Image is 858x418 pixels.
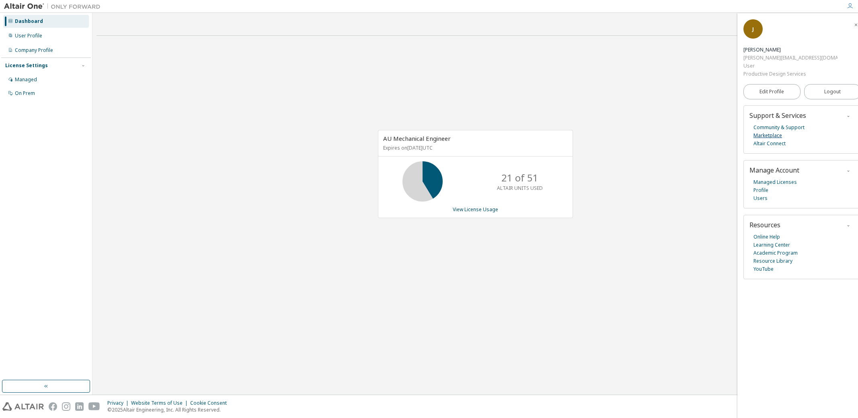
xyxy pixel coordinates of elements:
[753,194,768,202] a: Users
[383,144,566,151] p: Expires on [DATE] UTC
[753,132,782,140] a: Marketplace
[753,265,774,273] a: YouTube
[743,54,837,62] div: [PERSON_NAME][EMAIL_ADDRESS][DOMAIN_NAME]
[131,400,190,406] div: Website Terms of Use
[107,406,232,413] p: © 2025 Altair Engineering, Inc. All Rights Reserved.
[753,178,797,186] a: Managed Licenses
[107,400,131,406] div: Privacy
[753,257,792,265] a: Resource Library
[759,89,784,95] span: Edit Profile
[383,134,451,142] span: AU Mechanical Engineer
[752,26,754,33] span: J
[753,186,768,194] a: Profile
[743,46,837,54] div: Jon McManus
[501,171,538,185] p: 21 of 51
[753,140,786,148] a: Altair Connect
[15,33,42,39] div: User Profile
[4,2,105,10] img: Altair One
[749,111,806,120] span: Support & Services
[2,402,44,411] img: altair_logo.svg
[15,47,53,54] div: Company Profile
[753,124,805,132] a: Community & Support
[49,402,57,411] img: facebook.svg
[15,18,43,25] div: Dashboard
[743,70,837,78] div: Productive Design Services
[88,402,100,411] img: youtube.svg
[749,166,799,175] span: Manage Account
[753,249,798,257] a: Academic Program
[824,88,841,96] span: Logout
[497,185,543,191] p: ALTAIR UNITS USED
[15,76,37,83] div: Managed
[749,220,780,229] span: Resources
[62,402,70,411] img: instagram.svg
[453,206,498,213] a: View License Usage
[75,402,84,411] img: linkedin.svg
[15,90,35,97] div: On Prem
[753,233,780,241] a: Online Help
[743,62,837,70] div: User
[190,400,232,406] div: Cookie Consent
[753,241,790,249] a: Learning Center
[5,62,48,69] div: License Settings
[743,84,801,99] a: Edit Profile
